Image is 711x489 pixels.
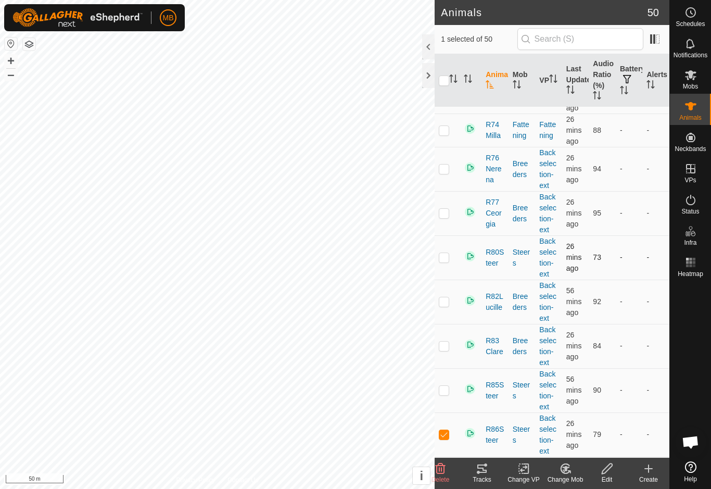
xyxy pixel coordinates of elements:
[642,412,669,457] td: -
[464,294,476,307] img: returning on
[486,153,504,185] span: R76Nerena
[513,119,531,141] div: Fattening
[647,5,659,20] span: 50
[539,370,556,411] a: Back selection-ext
[513,335,531,357] div: Breeders
[163,12,174,23] span: MB
[503,475,544,484] div: Change VP
[566,198,582,228] span: 13 Oct 2025 at 9:33 pm
[676,21,705,27] span: Schedules
[544,475,586,484] div: Change Mob
[464,76,472,84] p-sorticon: Activate to sort
[642,324,669,368] td: -
[593,253,601,261] span: 73
[683,83,698,90] span: Mobs
[464,161,476,174] img: returning on
[586,475,628,484] div: Edit
[481,54,509,107] th: Animal
[642,368,669,412] td: -
[616,368,643,412] td: -
[642,191,669,235] td: -
[593,93,601,101] p-sorticon: Activate to sort
[539,237,556,278] a: Back selection-ext
[486,380,504,402] span: R85Steer
[23,38,35,51] button: Map Layers
[678,271,703,277] span: Heatmap
[539,325,556,367] a: Back selection-ext
[616,412,643,457] td: -
[684,240,696,246] span: Infra
[593,342,601,350] span: 84
[566,242,582,272] span: 13 Oct 2025 at 9:33 pm
[616,191,643,235] td: -
[642,147,669,191] td: -
[539,414,556,455] a: Back selection-ext
[420,469,423,483] span: i
[461,475,503,484] div: Tracks
[486,119,504,141] span: R74Milla
[227,475,258,485] a: Contact Us
[675,146,706,152] span: Neckbands
[674,52,707,58] span: Notifications
[535,54,562,107] th: VP
[675,427,706,458] div: Open chat
[628,475,669,484] div: Create
[593,126,601,134] span: 88
[681,208,699,215] span: Status
[464,383,476,395] img: returning on
[513,203,531,224] div: Breeders
[616,235,643,280] td: -
[616,114,643,147] td: -
[441,6,647,19] h2: Animals
[539,281,556,322] a: Back selection-ext
[464,206,476,218] img: returning on
[566,115,582,145] span: 13 Oct 2025 at 9:33 pm
[616,324,643,368] td: -
[513,82,521,90] p-sorticon: Activate to sort
[566,331,582,361] span: 13 Oct 2025 at 9:33 pm
[517,28,643,50] input: Search (S)
[642,235,669,280] td: -
[513,291,531,313] div: Breeders
[5,68,17,81] button: –
[464,427,476,440] img: returning on
[642,114,669,147] td: -
[513,247,531,269] div: Steers
[486,335,504,357] span: R83Clare
[589,54,616,107] th: Audio Ratio (%)
[539,148,556,190] a: Back selection-ext
[566,375,582,405] span: 13 Oct 2025 at 9:03 pm
[642,54,669,107] th: Alerts
[12,8,143,27] img: Gallagher Logo
[464,250,476,262] img: returning on
[670,457,711,486] a: Help
[620,87,628,96] p-sorticon: Activate to sort
[539,120,556,140] a: Fattening
[616,280,643,324] td: -
[684,476,697,482] span: Help
[539,193,556,234] a: Back selection-ext
[509,54,536,107] th: Mob
[486,291,504,313] span: R82Lucille
[486,197,504,230] span: R77Ceorgia
[449,76,458,84] p-sorticon: Activate to sort
[593,386,601,394] span: 90
[646,82,655,90] p-sorticon: Activate to sort
[431,476,450,483] span: Delete
[679,115,702,121] span: Animals
[593,297,601,306] span: 92
[593,165,601,173] span: 94
[441,34,517,45] span: 1 selected of 50
[5,55,17,67] button: +
[513,380,531,402] div: Steers
[513,424,531,446] div: Steers
[616,147,643,191] td: -
[413,467,430,484] button: i
[5,37,17,50] button: Reset Map
[593,209,601,217] span: 95
[566,87,575,95] p-sorticon: Activate to sort
[513,158,531,180] div: Breeders
[593,430,601,438] span: 79
[549,76,557,84] p-sorticon: Activate to sort
[486,82,494,90] p-sorticon: Activate to sort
